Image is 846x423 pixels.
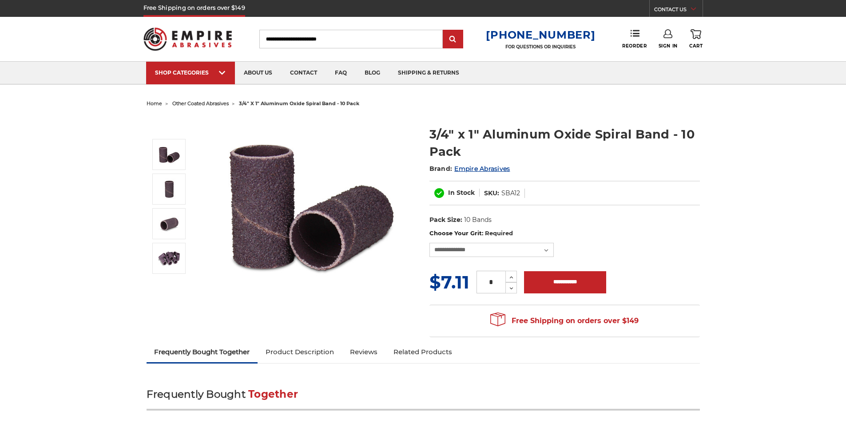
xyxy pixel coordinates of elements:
[654,4,703,17] a: CONTACT US
[429,165,453,173] span: Brand:
[486,44,595,50] p: FOR QUESTIONS OR INQUIRIES
[239,100,359,107] span: 3/4" x 1" aluminum oxide spiral band - 10 pack
[281,62,326,84] a: contact
[147,342,258,362] a: Frequently Bought Together
[389,62,468,84] a: shipping & returns
[485,229,513,237] small: Required
[235,62,281,84] a: about us
[342,342,385,362] a: Reviews
[490,312,639,330] span: Free Shipping on orders over $149
[429,215,462,225] dt: Pack Size:
[486,28,595,41] a: [PHONE_NUMBER]
[622,29,647,48] a: Reorder
[143,22,232,56] img: Empire Abrasives
[659,43,678,49] span: Sign In
[147,388,246,400] span: Frequently Bought
[444,31,462,48] input: Submit
[258,342,342,362] a: Product Description
[429,229,700,238] label: Choose Your Grit:
[155,69,226,76] div: SHOP CATEGORIES
[222,116,400,294] img: 3/4" x 1" Spiral Bands AOX
[689,43,703,49] span: Cart
[622,43,647,49] span: Reorder
[158,213,180,235] img: 3/4" x 1" Spiral Bands Aluminum Oxide
[172,100,229,107] a: other coated abrasives
[689,29,703,49] a: Cart
[158,178,180,200] img: 3/4" x 1" AOX Spiral Bands
[326,62,356,84] a: faq
[464,215,492,225] dd: 10 Bands
[385,342,460,362] a: Related Products
[158,143,180,166] img: 3/4" x 1" Spiral Bands AOX
[448,189,475,197] span: In Stock
[248,388,298,400] span: Together
[356,62,389,84] a: blog
[158,247,180,269] img: 3/4" x 1" Aluminum Oxide Spiral Bands
[501,189,520,198] dd: SBA12
[454,165,510,173] a: Empire Abrasives
[147,100,162,107] a: home
[484,189,499,198] dt: SKU:
[429,126,700,160] h1: 3/4" x 1" Aluminum Oxide Spiral Band - 10 Pack
[429,271,469,293] span: $7.11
